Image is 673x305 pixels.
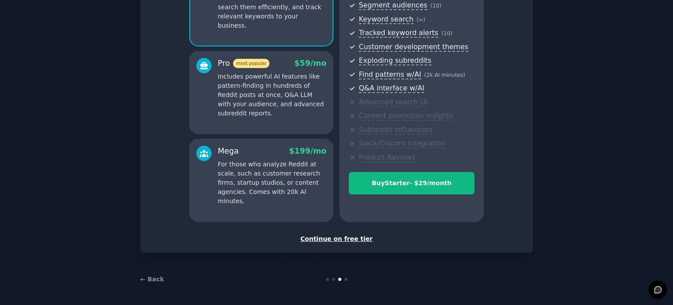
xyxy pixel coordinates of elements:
[417,17,425,23] span: ( ∞ )
[359,43,468,52] span: Customer development themes
[359,153,415,162] span: Product Reviews
[359,111,453,121] span: Content promotion insights
[149,234,524,244] div: Continue on free tier
[218,160,326,206] p: For those who analyze Reddit at scale, such as customer research firms, startup studios, or conte...
[441,30,452,36] span: ( 10 )
[218,146,239,157] div: Mega
[289,147,326,155] span: $ 199 /mo
[233,59,270,68] span: most popular
[359,126,432,135] span: Subreddit influencers
[359,98,427,107] span: Advanced search UI
[359,84,424,93] span: Q&A interface w/AI
[359,29,438,38] span: Tracked keyword alerts
[359,1,427,10] span: Segment audiences
[430,3,441,9] span: ( 10 )
[359,139,446,148] span: Slack/Discord integration
[218,72,326,118] p: Includes powerful AI features like pattern-finding in hundreds of Reddit posts at once, Q&A LLM w...
[359,70,421,79] span: Find patterns w/AI
[359,56,431,65] span: Exploding subreddits
[218,58,269,69] div: Pro
[140,276,164,283] a: ← Back
[424,72,465,78] span: ( 2k AI minutes )
[349,179,474,188] div: Buy Starter - $ 29 /month
[349,172,475,194] button: BuyStarter- $29/month
[294,59,326,68] span: $ 59 /mo
[359,15,414,24] span: Keyword search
